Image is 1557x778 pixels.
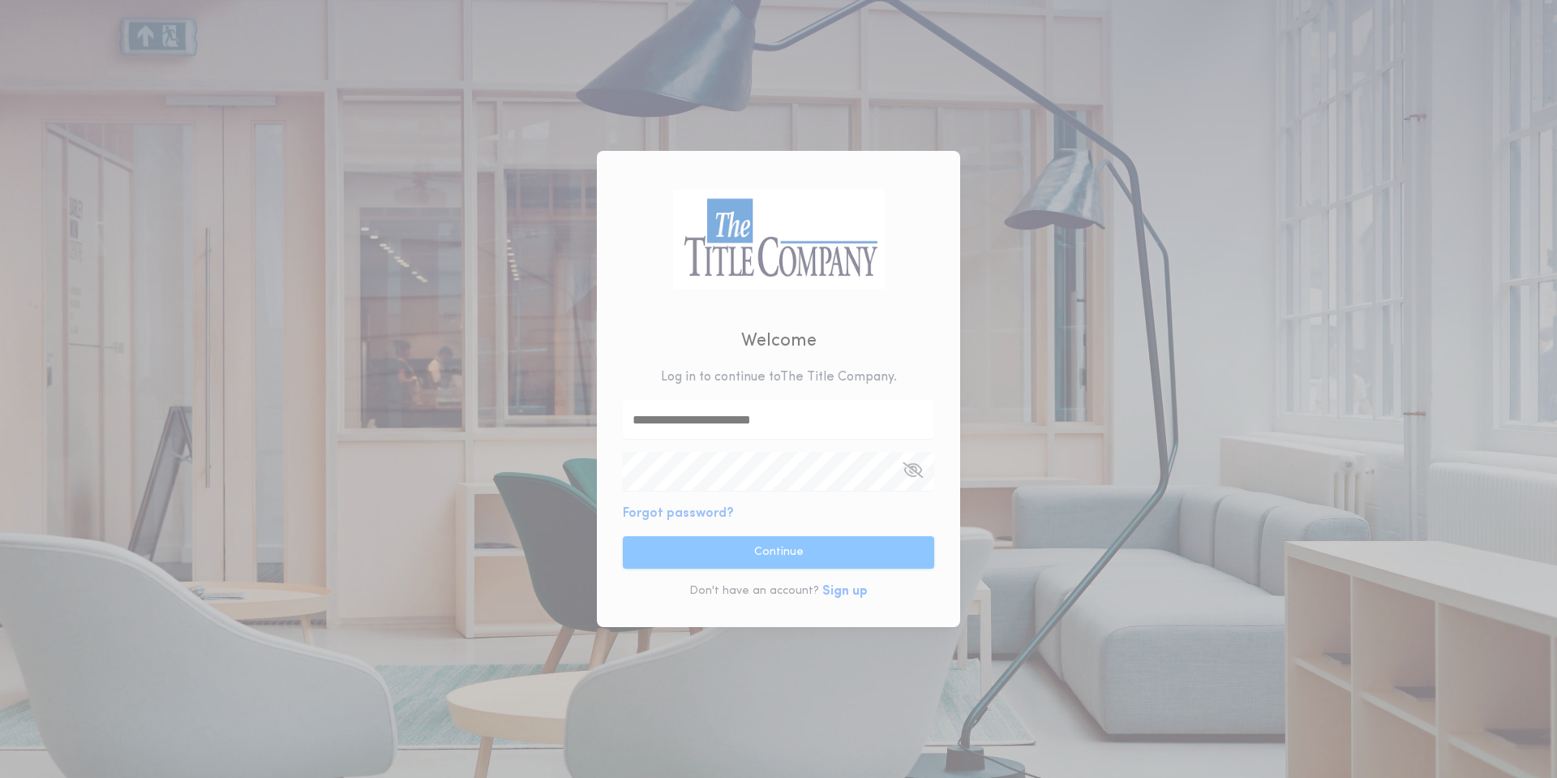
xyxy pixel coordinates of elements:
[623,504,734,523] button: Forgot password?
[822,582,868,601] button: Sign up
[623,536,934,569] button: Continue
[661,368,897,387] p: Log in to continue to The Title Company .
[672,189,885,289] img: logo
[689,583,819,600] p: Don't have an account?
[741,328,817,355] h2: Welcome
